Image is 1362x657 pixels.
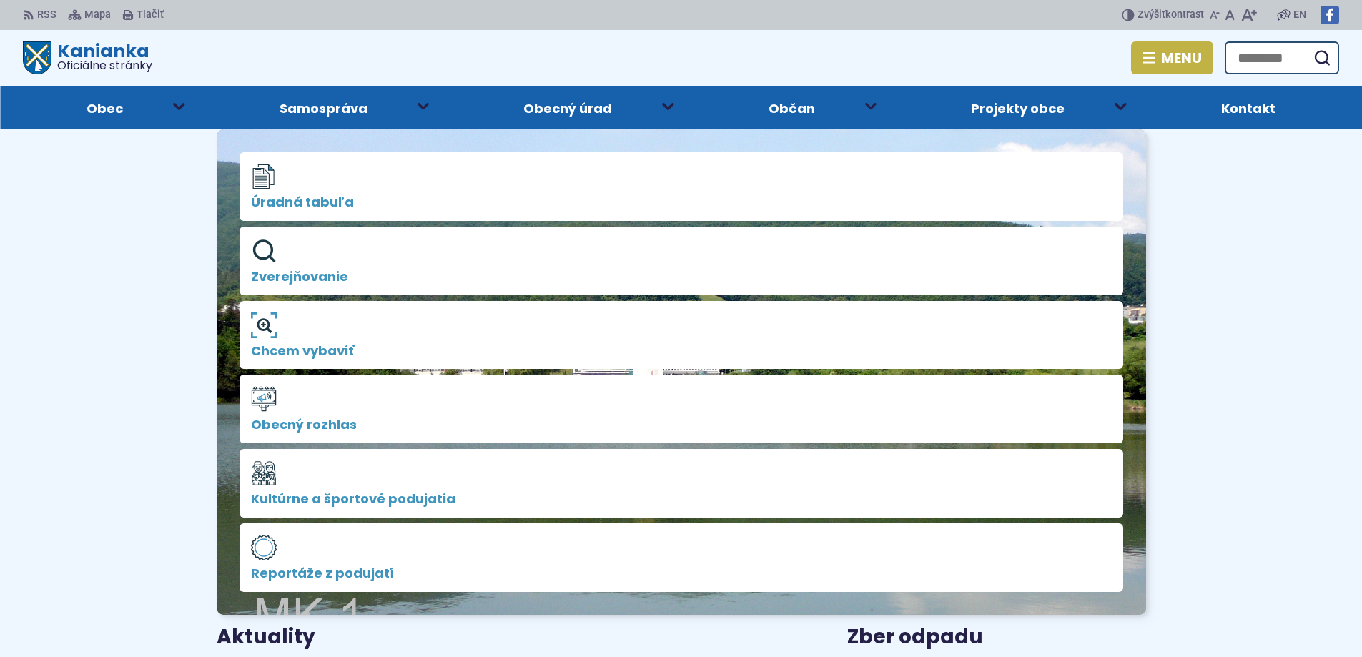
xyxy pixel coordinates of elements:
[23,41,152,74] a: Logo Kanianka, prejsť na domovskú stránku.
[1321,6,1339,24] img: Prejsť na Facebook stránku
[216,86,432,129] a: Samospráva
[163,92,196,120] button: Otvoriť podmenu pre
[251,418,1112,432] span: Obecný rozhlas
[1161,52,1202,64] span: Menu
[1221,86,1275,129] span: Kontakt
[460,86,676,129] a: Obecný úrad
[23,41,51,74] img: Prejsť na domovskú stránku
[652,92,685,120] button: Otvoriť podmenu pre
[854,92,887,120] button: Otvoriť podmenu pre
[1138,9,1165,21] span: Zvýšiť
[240,523,1123,592] a: Reportáže z podujatí
[971,86,1065,129] span: Projekty obce
[251,344,1112,358] span: Chcem vybaviť
[23,86,187,129] a: Obec
[240,449,1123,518] a: Kultúrne a športové podujatia
[280,86,367,129] span: Samospráva
[1131,41,1213,74] button: Menu
[1293,6,1306,24] span: EN
[87,86,123,129] span: Obec
[240,152,1123,221] a: Úradná tabuľa
[251,195,1112,209] span: Úradná tabuľa
[251,492,1112,506] span: Kultúrne a športové podujatia
[1291,6,1309,24] a: EN
[907,86,1129,129] a: Projekty obce
[240,301,1123,370] a: Chcem vybaviť
[37,6,56,24] span: RSS
[1158,86,1340,129] a: Kontakt
[137,9,164,21] span: Tlačiť
[51,42,152,71] h1: Kanianka
[769,86,815,129] span: Občan
[847,626,1145,648] h3: Zber odpadu
[407,92,440,120] button: Otvoriť podmenu pre
[1105,92,1138,120] button: Otvoriť podmenu pre
[251,270,1112,284] span: Zverejňovanie
[523,86,612,129] span: Obecný úrad
[240,375,1123,443] a: Obecný rozhlas
[57,60,152,71] span: Oficiálne stránky
[240,227,1123,295] a: Zverejňovanie
[705,86,879,129] a: Občan
[251,566,1112,581] span: Reportáže z podujatí
[1138,9,1204,21] span: kontrast
[84,6,111,24] span: Mapa
[217,626,315,648] h3: Aktuality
